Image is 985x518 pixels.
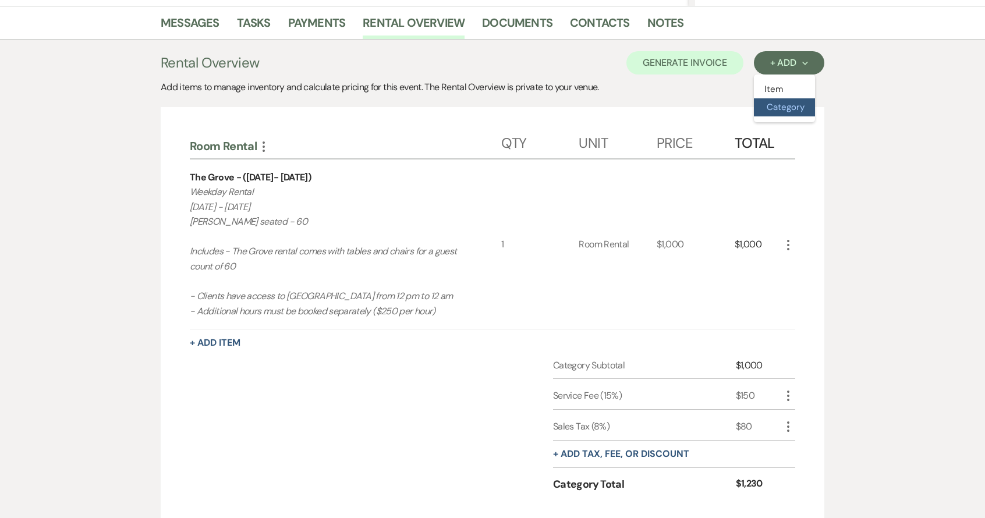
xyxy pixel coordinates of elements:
div: Room Rental [579,159,657,329]
div: Unit [579,123,657,158]
button: Item [754,80,815,98]
div: $1,230 [736,477,781,492]
button: Category [754,98,815,116]
div: Category Total [553,477,736,492]
div: The Grove - ([DATE]- [DATE]) [190,171,311,185]
a: Payments [288,13,346,39]
a: Rental Overview [363,13,465,39]
a: Tasks [237,13,271,39]
div: Qty [501,123,579,158]
div: Service Fee (15%) [553,389,736,403]
div: $1,000 [736,359,781,372]
div: Price [657,123,735,158]
h3: Rental Overview [161,52,259,73]
div: 1 [501,159,579,329]
div: $80 [736,420,781,434]
button: + Add Item [190,338,240,347]
a: Documents [482,13,552,39]
a: Notes [647,13,684,39]
button: + Add [754,51,824,74]
div: $1,000 [657,159,735,329]
a: Messages [161,13,219,39]
div: + Add [770,58,808,68]
button: Generate Invoice [626,51,743,74]
div: Sales Tax (8%) [553,420,736,434]
p: Weekday Rental [DATE] - [DATE] [PERSON_NAME] seated - 60 Includes - The Grove rental comes with t... [190,185,470,318]
button: + Add tax, fee, or discount [553,449,689,459]
a: Contacts [570,13,630,39]
div: $1,000 [735,159,781,329]
div: Room Rental [190,139,501,154]
div: Add items to manage inventory and calculate pricing for this event. The Rental Overview is privat... [161,80,824,94]
div: $150 [736,389,781,403]
div: Category Subtotal [553,359,736,372]
div: Total [735,123,781,158]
